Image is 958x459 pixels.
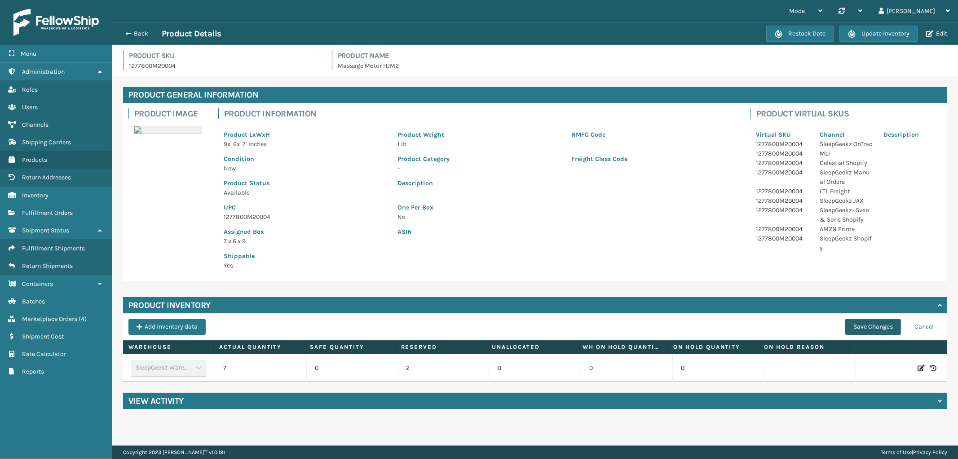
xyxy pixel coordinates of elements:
[22,103,38,111] span: Users
[820,196,873,205] p: SleepGeekz JAX
[22,280,53,288] span: Containers
[129,61,321,71] p: 1277800M20004
[397,203,734,212] p: One Per Box
[492,343,571,351] label: Unallocated
[310,343,389,351] label: Safe Quantity
[22,298,45,305] span: Batches
[128,396,184,406] h4: View Activity
[820,205,873,224] p: SleepGeekz- Sven & Sons Shopify
[13,9,99,36] img: logo
[756,139,809,149] p: 1277800M20004
[845,319,901,335] button: Save Changes
[224,164,387,173] p: New
[881,446,947,459] div: |
[820,139,873,149] p: SleepGeekz OnTrac
[162,28,221,39] h3: Product Details
[128,300,211,311] h4: Product Inventory
[918,364,925,373] i: Edit
[764,343,844,351] label: On Hold Reason
[224,130,387,139] p: Product LxWxH
[22,368,44,375] span: Reports
[881,449,912,455] a: Terms of Use
[123,446,225,459] p: Copyright 2023 [PERSON_NAME]™ v 1.0.191
[756,224,809,234] p: 1277800M20004
[820,158,873,168] p: Celestial Shopify
[756,158,809,168] p: 1277800M20004
[215,354,306,382] td: 7
[906,319,942,335] button: Cancel
[913,449,947,455] a: Privacy Policy
[224,203,387,212] p: UPC
[756,187,809,196] p: 1277800M20004
[224,188,387,197] p: Available
[22,245,85,252] span: Fulfillment Shipments
[79,315,87,323] span: ( 4 )
[219,343,299,351] label: Actual Quantity
[224,108,740,119] h4: Product Information
[756,130,809,139] p: Virtual SKU
[224,140,230,148] span: 9 x
[756,149,809,158] p: 1277800M20004
[397,164,561,173] p: -
[766,26,834,42] button: Restock Date
[21,50,36,58] span: Menu
[406,364,481,373] p: 2
[923,30,950,38] button: Edit
[134,126,202,134] img: 51104088640_40f294f443_o-scaled-700x700.jpg
[22,315,77,323] span: Marketplace Orders
[22,86,38,94] span: Roles
[22,156,47,164] span: Products
[820,130,873,139] p: Channel
[128,319,206,335] button: Add inventory data
[756,205,809,215] p: 1277800M20004
[22,192,49,199] span: Inventory
[338,61,947,71] p: Massage Motor HJM2
[820,224,873,234] p: AMZN Prime
[123,87,947,103] h4: Product General Information
[397,154,561,164] p: Product Category
[571,130,734,139] p: NMFC Code
[22,333,64,340] span: Shipment Cost
[673,343,753,351] label: On Hold Quantity
[397,212,734,222] p: No
[583,343,662,351] label: WH On hold quantity
[224,154,387,164] p: Condition
[839,26,918,42] button: Update Inventory
[490,354,581,382] td: 0
[224,212,387,222] p: 1277800M20004
[672,354,764,382] td: 0
[571,154,734,164] p: Freight Class Code
[397,178,734,188] p: Description
[22,68,65,76] span: Administration
[397,130,561,139] p: Product Weight
[397,140,406,148] span: 1 lb
[397,227,734,236] p: ASIN
[248,140,267,148] span: Inches
[883,130,936,139] p: Description
[22,350,66,358] span: Rate Calculator
[756,108,942,119] h4: Product Virtual SKUs
[306,354,398,382] td: 0
[756,168,809,177] p: 1277800M20004
[224,261,387,270] p: Yes
[22,209,73,217] span: Fulfillment Orders
[789,7,805,15] span: Mode
[22,174,71,181] span: Return Addresses
[22,121,49,129] span: Channels
[243,140,246,148] span: 7
[224,178,387,188] p: Product Status
[134,108,207,119] h4: Product Image
[820,187,873,196] p: LTL Freight
[930,364,936,373] i: Inventory History
[401,343,481,351] label: Reserved
[22,227,69,234] span: Shipment Status
[338,50,947,61] h4: Product Name
[120,30,162,38] button: Back
[820,168,873,187] p: SleepGeekz Manual Orders
[224,236,387,246] p: 7 x 6 x 9
[224,251,387,261] p: Shippable
[756,234,809,243] p: 1277800M20004
[128,343,208,351] label: Warehouse
[820,234,873,253] p: SleepGeekz Shopify
[22,138,71,146] span: Shipping Carriers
